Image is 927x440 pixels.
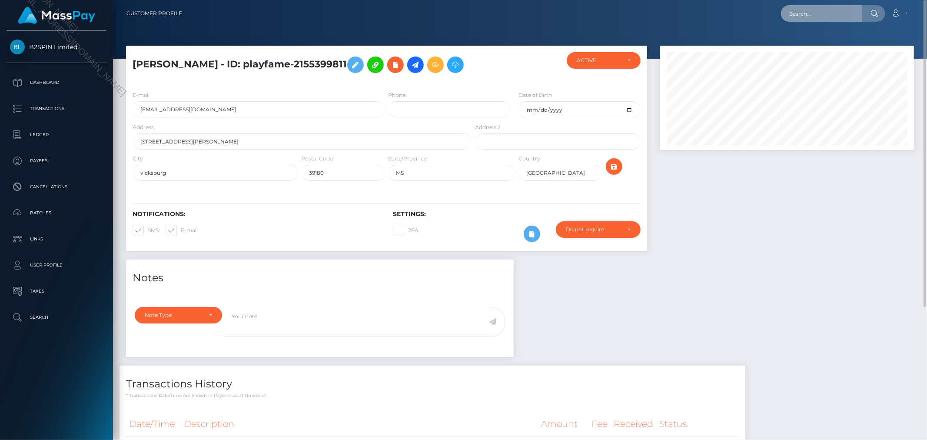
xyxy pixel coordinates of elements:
a: Search [7,307,106,328]
label: Country [518,155,540,163]
a: Initiate Payout [407,57,424,73]
input: Search... [781,5,863,22]
h6: Settings: [393,210,640,218]
p: Search [10,311,103,324]
img: B2SPIN Limited [10,40,25,54]
label: Date of Birth [518,91,552,99]
th: Status [656,412,739,436]
p: * Transactions date/time are shown in payee's local timezone [126,392,739,399]
h4: Transactions History [126,377,739,392]
th: Date/Time [126,412,181,436]
button: Note Type [135,307,222,323]
a: Transactions [7,98,106,120]
a: Cancellations [7,176,106,198]
th: Description [181,412,538,436]
th: Fee [588,412,611,436]
div: Do not require [566,226,621,233]
img: MassPay Logo [18,7,95,24]
span: B2SPIN Limited [7,43,106,51]
h6: Notifications: [133,210,380,218]
div: Note Type [145,312,202,319]
a: Ledger [7,124,106,146]
label: Phone [388,91,405,99]
label: City [133,155,143,163]
label: SMS [133,225,159,236]
p: Links [10,233,103,246]
a: Payees [7,150,106,172]
label: State/Province [388,155,427,163]
p: Taxes [10,285,103,298]
button: Do not require [556,221,641,238]
a: Customer Profile [126,4,182,23]
p: Transactions [10,102,103,115]
p: Ledger [10,128,103,141]
label: Address [133,123,154,131]
div: ACTIVE [577,57,621,64]
a: Taxes [7,280,106,302]
th: Amount [538,412,588,436]
p: Dashboard [10,76,103,89]
a: Batches [7,202,106,224]
p: Batches [10,207,103,220]
label: E-mail [133,91,150,99]
label: Postal Code [302,155,333,163]
th: Received [611,412,656,436]
h5: [PERSON_NAME] - ID: playfame-2155399811 [133,52,467,77]
a: User Profile [7,254,106,276]
p: User Profile [10,259,103,272]
h4: Notes [133,270,507,286]
p: Cancellations [10,180,103,193]
label: E-mail [166,225,198,236]
label: Address 2 [475,123,501,131]
a: Dashboard [7,72,106,93]
label: 2FA [393,225,419,236]
a: Links [7,228,106,250]
p: Payees [10,154,103,167]
button: ACTIVE [567,52,641,69]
